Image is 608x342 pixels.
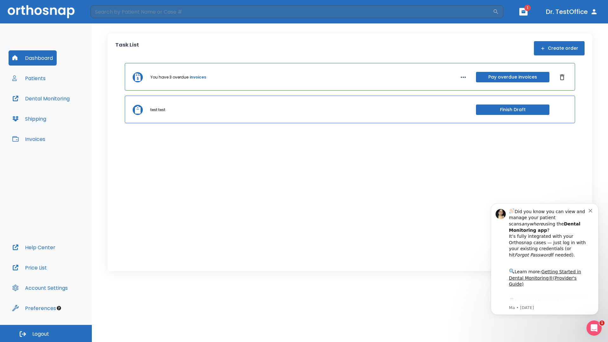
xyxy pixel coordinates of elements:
[599,320,605,326] span: 1
[9,91,73,106] button: Dental Monitoring
[9,280,72,295] button: Account Settings
[543,6,600,17] button: Dr. TestOffice
[534,41,585,55] button: Create order
[9,71,49,86] button: Patients
[150,107,165,113] p: test test
[9,301,60,316] button: Preferences
[150,74,188,80] p: You have 3 overdue
[9,50,57,66] button: Dashboard
[91,5,493,18] input: Search by Patient Name or Case #
[9,260,51,275] button: Price List
[28,107,107,113] p: Message from Ma, sent 4w ago
[56,305,62,311] div: Tooltip anchor
[476,72,549,82] button: Pay overdue invoices
[115,41,139,55] p: Task List
[28,99,107,132] div: Download the app: | ​ Let us know if you need help getting started!
[524,5,531,11] span: 1
[481,198,608,319] iframe: Intercom notifications message
[9,131,49,147] button: Invoices
[586,320,602,336] iframe: Intercom live chat
[190,74,206,80] a: invoices
[107,10,112,15] button: Dismiss notification
[32,331,49,338] span: Logout
[28,101,84,112] a: App Store
[476,104,549,115] button: Finish Draft
[9,240,59,255] button: Help Center
[8,5,75,18] img: Orthosnap
[9,111,50,126] button: Shipping
[557,72,567,82] button: Dismiss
